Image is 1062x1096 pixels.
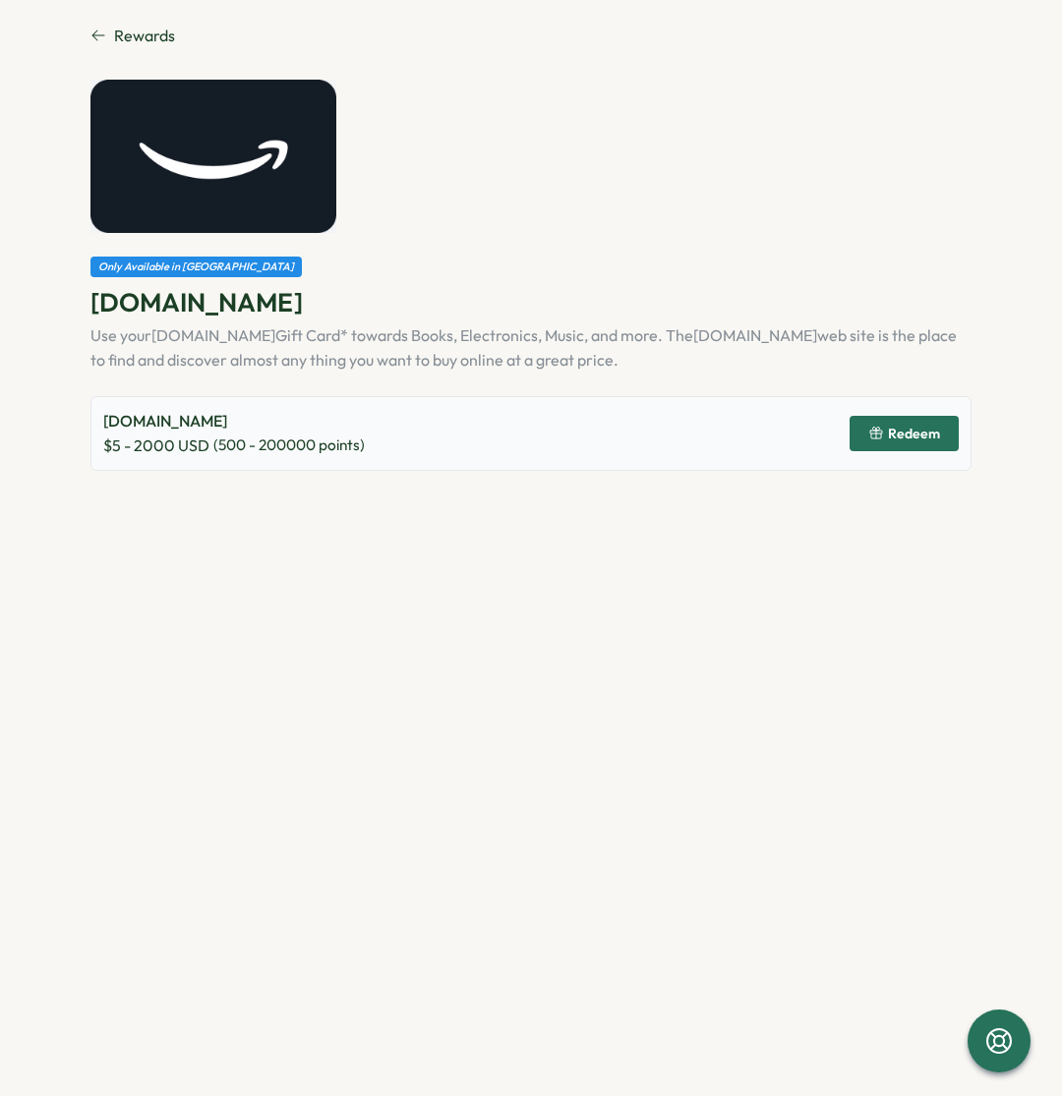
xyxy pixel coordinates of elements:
a: [DOMAIN_NAME] [151,325,275,345]
button: Redeem [850,416,959,451]
span: $ 5 - 2000 USD [103,433,209,458]
div: Only Available in [GEOGRAPHIC_DATA] [90,257,302,277]
span: ( 500 - 200000 points) [213,434,365,456]
a: [DOMAIN_NAME] [693,325,817,345]
a: Rewards [90,24,972,48]
p: Use your Gift Card* towards Books, Electronics, Music, and more. The web site is the place to fin... [90,323,972,373]
img: Amazon.com [90,80,336,233]
span: Redeem [888,427,940,440]
p: [DOMAIN_NAME] [90,285,972,319]
p: [DOMAIN_NAME] [103,409,365,433]
span: Rewards [114,24,175,48]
